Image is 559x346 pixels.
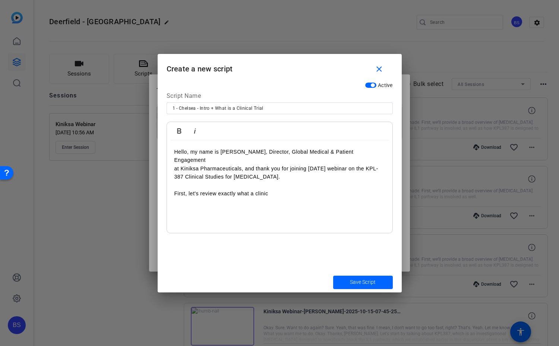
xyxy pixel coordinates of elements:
p: at Kiniksa Pharmaceuticals, and thank you for joining [DATE] webinar on the KPL-387 Clinical Stud... [174,164,385,181]
input: Enter Script Name [173,104,387,113]
button: Save Script [333,276,393,289]
p: Hello, my name is [PERSON_NAME], Director, Global Medical & Patient Engagement [174,148,385,164]
div: Script Name [167,92,393,103]
span: Active [378,82,393,88]
p: First, let's review exactly what a clinic [174,189,385,198]
span: Save Script [350,278,376,286]
h1: Create a new script [158,54,402,78]
button: Bold (⌘B) [172,124,186,138]
mat-icon: close [375,65,384,74]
